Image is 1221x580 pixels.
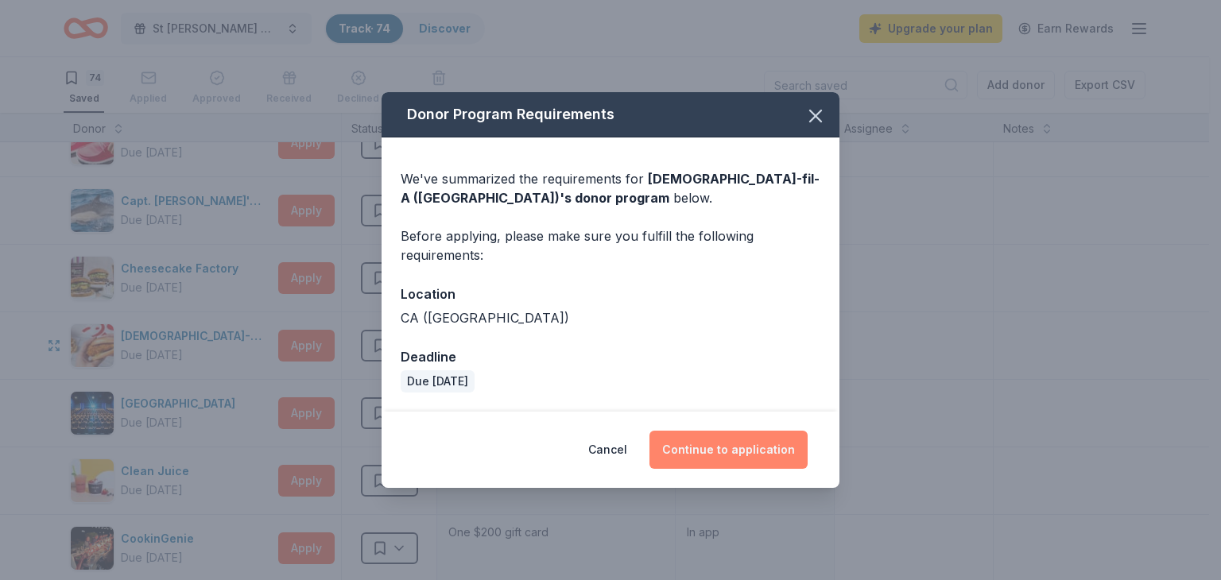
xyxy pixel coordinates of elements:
div: Location [401,284,820,304]
div: We've summarized the requirements for below. [401,169,820,207]
div: Donor Program Requirements [382,92,839,137]
button: Cancel [588,431,627,469]
div: Due [DATE] [401,370,475,392]
button: Continue to application [649,431,808,469]
div: CA ([GEOGRAPHIC_DATA]) [401,308,820,327]
div: Before applying, please make sure you fulfill the following requirements: [401,226,820,265]
div: Deadline [401,346,820,367]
